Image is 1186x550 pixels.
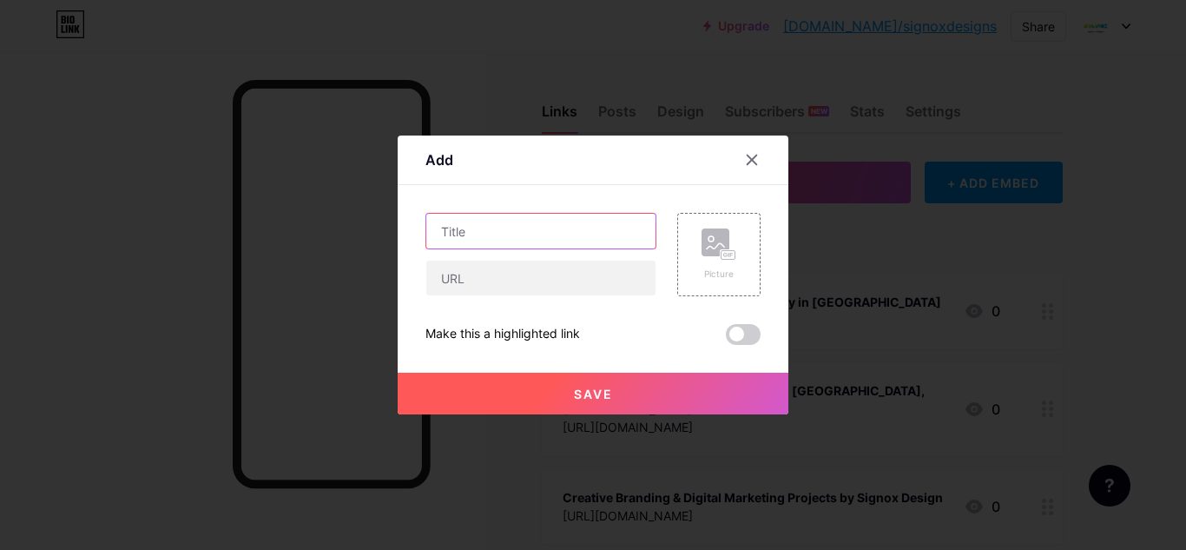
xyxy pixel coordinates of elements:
span: Save [574,387,613,401]
div: Add [425,149,453,170]
input: URL [426,261,656,295]
button: Save [398,373,788,414]
input: Title [426,214,656,248]
div: Picture [702,268,736,281]
div: Make this a highlighted link [425,324,580,345]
